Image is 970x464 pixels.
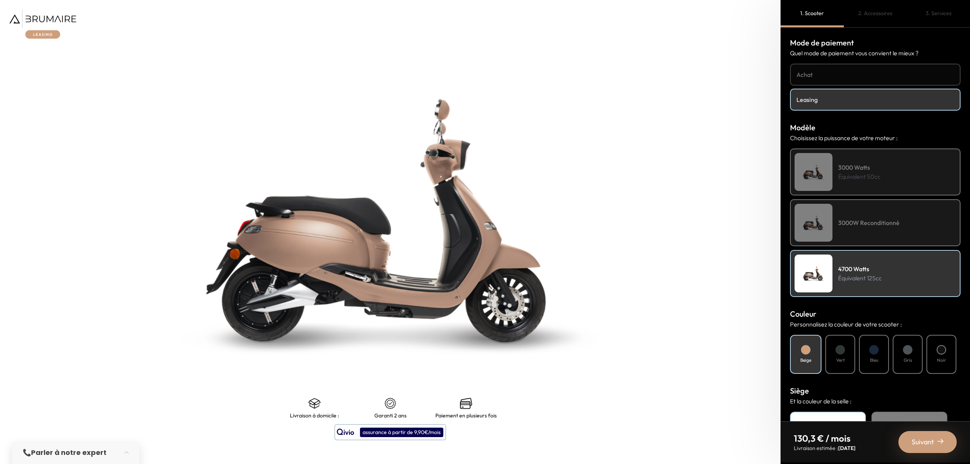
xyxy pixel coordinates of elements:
p: Paiement en plusieurs fois [435,412,497,419]
p: Garanti 2 ans [374,412,407,419]
img: Scooter Leasing [795,255,832,292]
img: right-arrow-2.png [937,438,943,444]
span: Suivant [912,437,934,447]
h4: Bleu [870,357,878,364]
h4: Beige [800,357,811,364]
h4: Gris [904,357,912,364]
div: assurance à partir de 9,90€/mois [360,428,443,437]
p: Livraison à domicile : [290,412,339,419]
img: Scooter Leasing [795,153,832,191]
p: Quel mode de paiement vous convient le mieux ? [790,48,961,58]
p: Et la couleur de la selle : [790,397,961,406]
h4: Noir [795,416,861,426]
img: Brumaire Leasing [9,9,76,39]
img: logo qivio [337,428,354,437]
h3: Modèle [790,122,961,133]
img: certificat-de-garantie.png [384,397,396,409]
h3: Mode de paiement [790,37,961,48]
h3: Couleur [790,308,961,320]
p: Équivalent 50cc [838,172,881,181]
p: Équivalent 125cc [838,273,882,283]
img: Scooter Leasing [795,204,832,242]
h4: Achat [796,70,954,79]
a: Achat [790,64,961,86]
h3: Siège [790,385,961,397]
p: Livraison estimée : [794,444,856,452]
h4: 3000 Watts [838,163,881,172]
h4: Noir [937,357,946,364]
h4: Leasing [796,95,954,104]
img: credit-cards.png [460,397,472,409]
p: Personnalisez la couleur de votre scooter : [790,320,961,329]
h4: 4700 Watts [838,264,882,273]
h4: Beige [876,416,943,426]
span: [DATE] [838,445,856,452]
h4: Vert [836,357,845,364]
button: assurance à partir de 9,90€/mois [335,424,446,440]
p: 130,3 € / mois [794,432,856,444]
p: Choisissez la puissance de votre moteur : [790,133,961,142]
h4: 3000W Reconditionné [838,218,900,227]
img: shipping.png [308,397,321,409]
